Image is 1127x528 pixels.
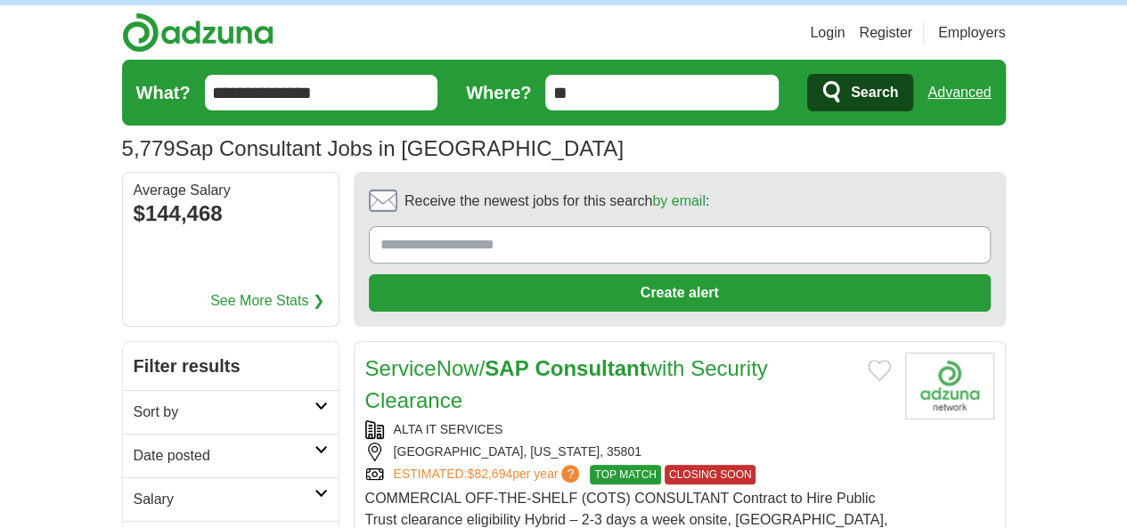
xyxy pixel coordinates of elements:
label: What? [136,79,191,106]
span: 5,779 [122,133,176,165]
div: $144,468 [134,198,328,230]
a: Login [810,22,845,44]
span: CLOSING SOON [665,465,756,484]
a: Register [859,22,912,44]
h2: Salary [134,489,314,510]
div: ALTA IT SERVICES [365,420,891,439]
button: Search [807,74,913,111]
a: Date posted [123,434,339,477]
label: Where? [466,79,531,106]
a: Advanced [927,75,991,110]
strong: Consultant [535,356,646,380]
a: ServiceNow/SAP Consultantwith Security Clearance [365,356,768,412]
span: Receive the newest jobs for this search : [404,191,709,212]
a: See More Stats ❯ [210,290,324,312]
h2: Sort by [134,402,314,423]
a: by email [652,193,706,208]
a: ESTIMATED:$82,694per year? [394,465,584,484]
span: $82,694 [467,467,512,481]
span: ? [561,465,579,483]
div: [GEOGRAPHIC_DATA], [US_STATE], 35801 [365,443,891,461]
a: Sort by [123,390,339,434]
span: Search [851,75,898,110]
span: TOP MATCH [590,465,660,484]
img: Adzuna logo [122,12,274,53]
h2: Filter results [123,342,339,390]
h1: Sap Consultant Jobs in [GEOGRAPHIC_DATA] [122,136,624,160]
h2: Date posted [134,445,314,467]
a: Salary [123,477,339,521]
button: Add to favorite jobs [868,360,891,381]
img: Company logo [905,353,994,419]
a: Employers [938,22,1006,44]
button: Create alert [369,274,991,312]
div: Average Salary [134,183,328,198]
strong: SAP [485,356,528,380]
